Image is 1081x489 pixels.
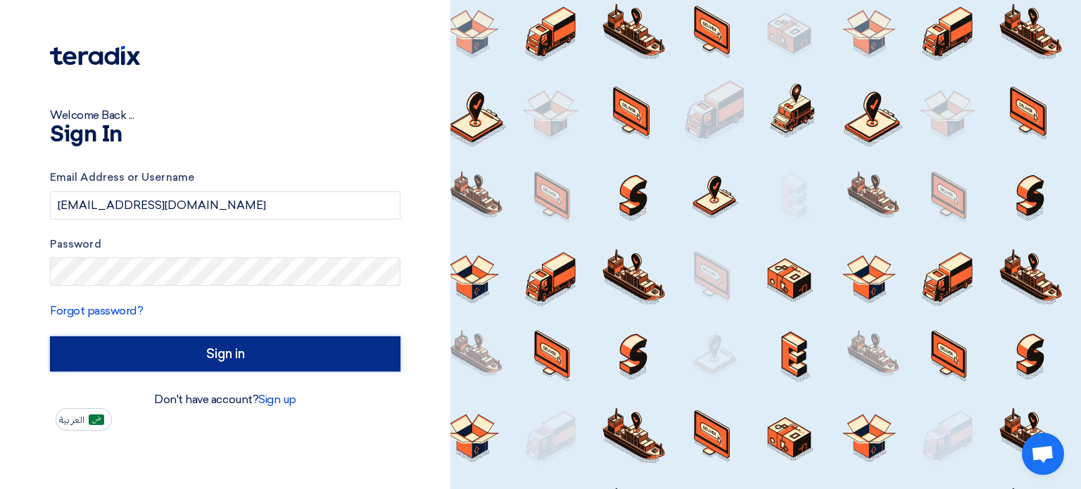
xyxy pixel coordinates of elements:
div: Welcome Back ... [50,107,400,124]
a: Forgot password? [50,304,143,317]
a: Sign up [258,393,296,406]
img: Teradix logo [50,46,140,65]
div: Don't have account? [50,391,400,408]
span: العربية [59,415,84,425]
input: Enter your business email or username [50,191,400,220]
div: Open chat [1022,433,1064,475]
input: Sign in [50,336,400,371]
button: العربية [56,408,112,431]
label: Password [50,236,400,253]
label: Email Address or Username [50,170,400,186]
h1: Sign In [50,124,400,146]
img: ar-AR.png [89,414,104,425]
